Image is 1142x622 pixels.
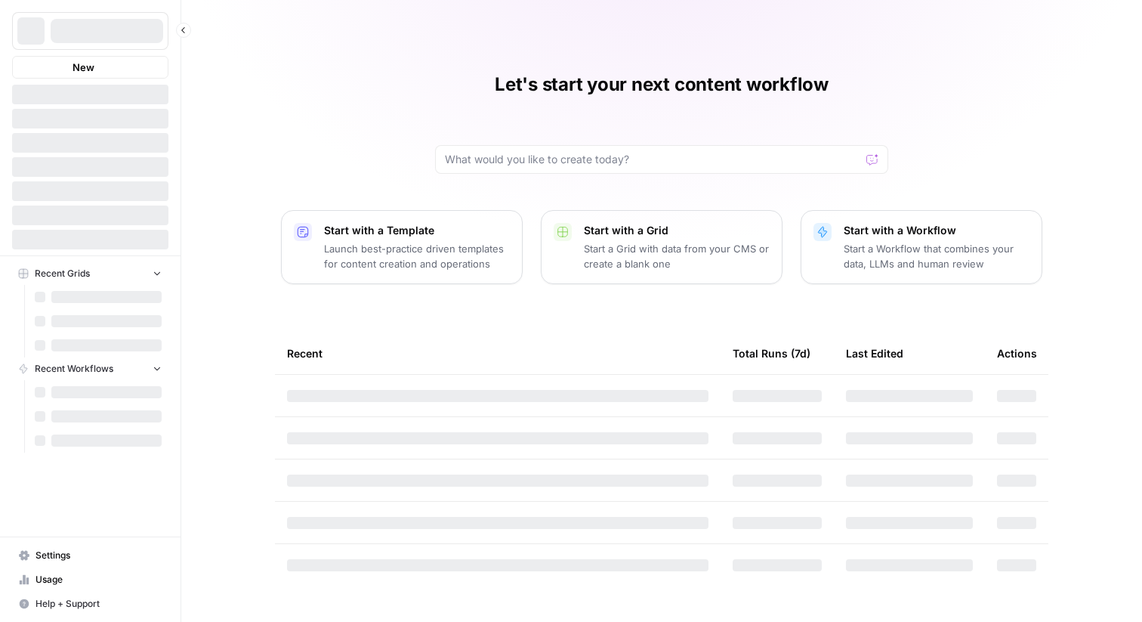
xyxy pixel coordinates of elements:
p: Start with a Workflow [844,223,1029,238]
span: Settings [35,549,162,562]
a: Usage [12,568,168,592]
span: Usage [35,573,162,586]
p: Start with a Grid [584,223,770,238]
button: New [12,56,168,79]
button: Recent Grids [12,262,168,285]
span: Recent Workflows [35,362,113,376]
span: Recent Grids [35,267,90,280]
p: Start a Grid with data from your CMS or create a blank one [584,241,770,271]
a: Settings [12,543,168,568]
button: Help + Support [12,592,168,616]
button: Start with a WorkflowStart a Workflow that combines your data, LLMs and human review [801,210,1042,284]
input: What would you like to create today? [445,152,860,167]
span: New [73,60,94,75]
button: Recent Workflows [12,357,168,380]
h1: Let's start your next content workflow [495,73,829,97]
div: Last Edited [846,333,903,374]
div: Actions [997,333,1037,374]
div: Recent [287,333,708,374]
div: Total Runs (7d) [733,333,810,374]
button: Start with a TemplateLaunch best-practice driven templates for content creation and operations [281,210,523,284]
p: Start a Workflow that combines your data, LLMs and human review [844,241,1029,271]
p: Launch best-practice driven templates for content creation and operations [324,241,510,271]
span: Help + Support [35,597,162,611]
button: Start with a GridStart a Grid with data from your CMS or create a blank one [541,210,782,284]
p: Start with a Template [324,223,510,238]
